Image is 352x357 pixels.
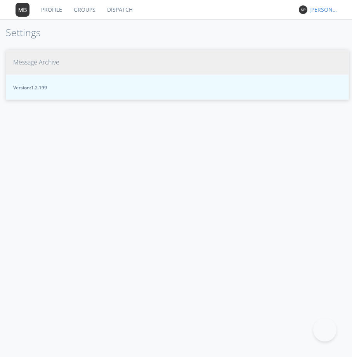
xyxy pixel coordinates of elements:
div: [PERSON_NAME] * [309,6,338,14]
button: Message Archive [6,50,349,75]
button: Version:1.2.199 [6,75,349,100]
img: 373638.png [299,5,307,14]
span: Version: 1.2.199 [13,84,342,91]
span: Message Archive [13,58,59,67]
img: 373638.png [16,3,29,17]
iframe: Toggle Customer Support [313,318,336,341]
